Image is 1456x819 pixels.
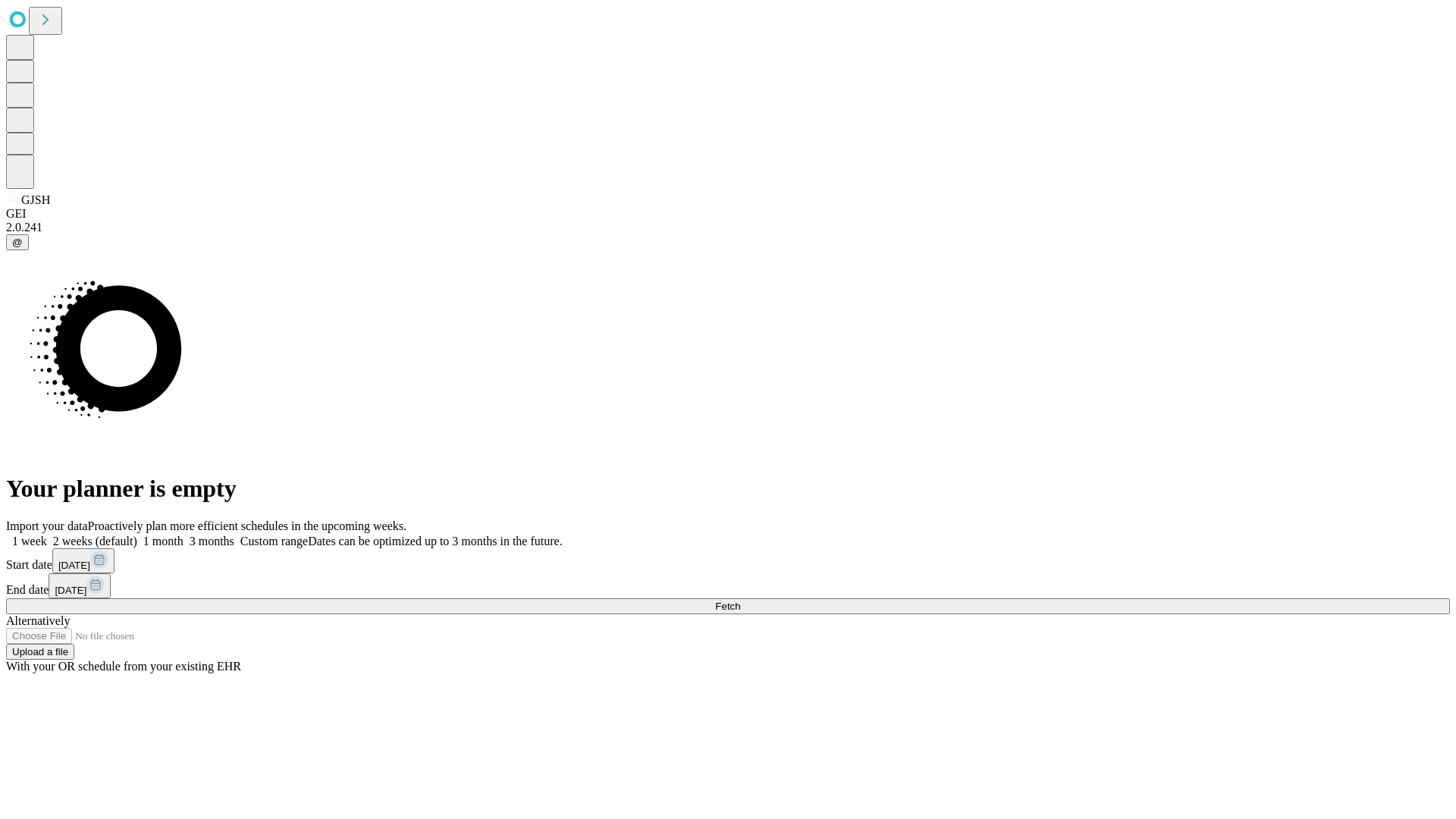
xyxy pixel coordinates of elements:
span: 1 month [143,535,184,548]
button: [DATE] [52,548,115,573]
span: Import your data [6,519,88,532]
span: Fetch [715,601,740,612]
span: GJSH [21,193,50,206]
button: @ [6,234,29,250]
span: 1 week [12,535,47,548]
div: GEI [6,207,1450,221]
button: Fetch [6,598,1450,614]
span: Custom range [240,535,308,548]
div: End date [6,573,1450,598]
span: [DATE] [55,585,86,596]
span: Dates can be optimized up to 3 months in the future. [308,535,562,548]
button: [DATE] [49,573,111,598]
span: 3 months [190,535,234,548]
span: With your OR schedule from your existing EHR [6,660,241,673]
h1: Your planner is empty [6,475,1450,503]
div: Start date [6,548,1450,573]
span: [DATE] [58,560,90,571]
div: 2.0.241 [6,221,1450,234]
button: Upload a file [6,644,74,660]
span: Proactively plan more efficient schedules in the upcoming weeks. [88,519,406,532]
span: @ [12,237,23,248]
span: Alternatively [6,614,70,627]
span: 2 weeks (default) [53,535,137,548]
